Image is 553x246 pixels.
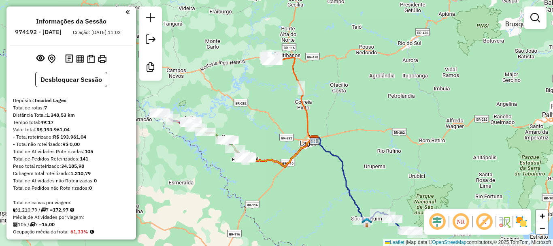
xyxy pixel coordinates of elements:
[143,31,159,49] a: Exportar sessão
[13,155,130,163] div: Total de Pedidos Roteirizados:
[540,211,545,221] span: +
[143,59,159,77] a: Criar modelo
[13,214,130,221] div: Média de Atividades por viagem:
[70,170,91,176] strong: 1.210,79
[46,112,75,118] strong: 1.348,53 km
[35,72,107,87] button: Desbloquear Sessão
[40,207,46,212] i: Total de rotas
[13,206,130,214] div: 1.210,79 / 7 =
[536,210,548,222] a: Zoom in
[540,223,545,233] span: −
[13,177,130,184] div: Total de Atividades não Roteirizadas:
[35,52,46,65] button: Exibir sessão original
[125,7,130,17] a: Clique aqui para minimizar o painel
[30,222,35,227] i: Total de rotas
[64,53,74,65] button: Logs desbloquear sessão
[74,53,85,64] button: Visualizar relatório de Roteirização
[85,148,93,154] strong: 105
[527,10,543,26] a: Exibir filtros
[36,17,106,25] h4: Informações da Sessão
[89,185,92,191] strong: 0
[13,148,130,155] div: Total de Atividades Roteirizadas:
[406,240,407,245] span: |
[85,53,96,65] button: Visualizar Romaneio
[13,163,130,170] div: Peso total roteirizado:
[268,52,278,62] img: Curitibanos
[13,207,18,212] i: Cubagem total roteirizado
[536,222,548,234] a: Zoom out
[90,229,94,234] em: Média calculada utilizando a maior ocupação (%Peso ou %Cubagem) de cada rota da sessão. Rotas cro...
[34,97,66,103] strong: Incobel Lages
[432,240,467,245] a: OpenStreetMap
[44,105,47,111] strong: 7
[13,133,130,141] div: - Total roteirizado:
[96,53,108,65] button: Imprimir Rotas
[94,178,97,184] strong: 0
[385,240,404,245] a: Leaflet
[13,104,130,111] div: Total de rotas:
[13,141,130,148] div: - Total não roteirizado:
[498,215,511,228] img: Fluxo de ruas
[428,212,447,231] span: Ocultar deslocamento
[13,221,130,228] div: 105 / 7 =
[80,156,88,162] strong: 141
[46,53,57,65] button: Centralizar mapa no depósito ou ponto de apoio
[13,126,130,133] div: Valor total:
[474,212,494,231] span: Exibir rótulo
[53,207,68,213] strong: 172,97
[13,229,69,235] span: Ocupação média da frota:
[70,207,74,212] i: Meta Caixas/viagem: 1,00 Diferença: 171,97
[40,119,53,125] strong: 49:17
[451,212,470,231] span: Ocultar NR
[13,199,130,206] div: Total de caixas por viagem:
[53,134,86,140] strong: R$ 193.961,04
[13,184,130,192] div: Total de Pedidos não Roteirizados:
[309,135,320,145] img: Incobel Lages
[42,221,55,227] strong: 15,00
[515,215,528,228] img: Exibir/Ocultar setores
[15,28,62,36] h6: 974192 - [DATE]
[61,163,84,169] strong: 34.185,98
[13,119,130,126] div: Tempo total:
[13,222,18,227] i: Total de Atividades
[62,141,80,147] strong: R$ 0,00
[13,170,130,177] div: Cubagem total roteirizado:
[143,10,159,28] a: Nova sessão e pesquisa
[13,97,130,104] div: Depósito:
[36,126,70,133] strong: R$ 193.961,04
[362,217,372,228] img: São Joaquim
[383,239,553,246] div: Map data © contributors,© 2025 TomTom, Microsoft
[13,111,130,119] div: Distância Total:
[70,29,124,36] div: Criação: [DATE] 11:02
[70,229,88,235] strong: 61,33%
